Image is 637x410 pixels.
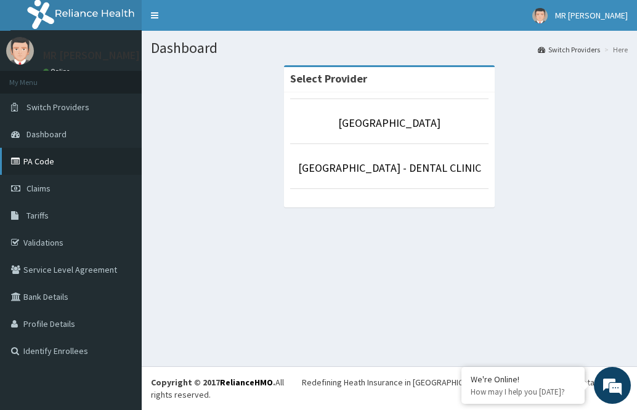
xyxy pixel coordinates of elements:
[43,67,73,76] a: Online
[6,276,235,320] textarea: Type your message and hit 'Enter'
[302,376,628,388] div: Redefining Heath Insurance in [GEOGRAPHIC_DATA] using Telemedicine and Data Science!
[6,37,34,65] img: User Image
[142,366,637,410] footer: All rights reserved.
[26,210,49,221] span: Tariffs
[471,374,575,385] div: We're Online!
[532,8,548,23] img: User Image
[64,69,207,85] div: Chat with us now
[26,102,89,113] span: Switch Providers
[538,44,600,55] a: Switch Providers
[290,71,367,86] strong: Select Provider
[151,40,628,56] h1: Dashboard
[338,116,440,130] a: [GEOGRAPHIC_DATA]
[601,44,628,55] li: Here
[151,377,275,388] strong: Copyright © 2017 .
[71,125,170,249] span: We're online!
[202,6,232,36] div: Minimize live chat window
[43,50,140,61] p: MR [PERSON_NAME]
[555,10,628,21] span: MR [PERSON_NAME]
[471,387,575,397] p: How may I help you today?
[26,183,51,194] span: Claims
[23,62,50,92] img: d_794563401_company_1708531726252_794563401
[26,129,67,140] span: Dashboard
[298,161,481,175] a: [GEOGRAPHIC_DATA] - DENTAL CLINIC
[220,377,273,388] a: RelianceHMO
